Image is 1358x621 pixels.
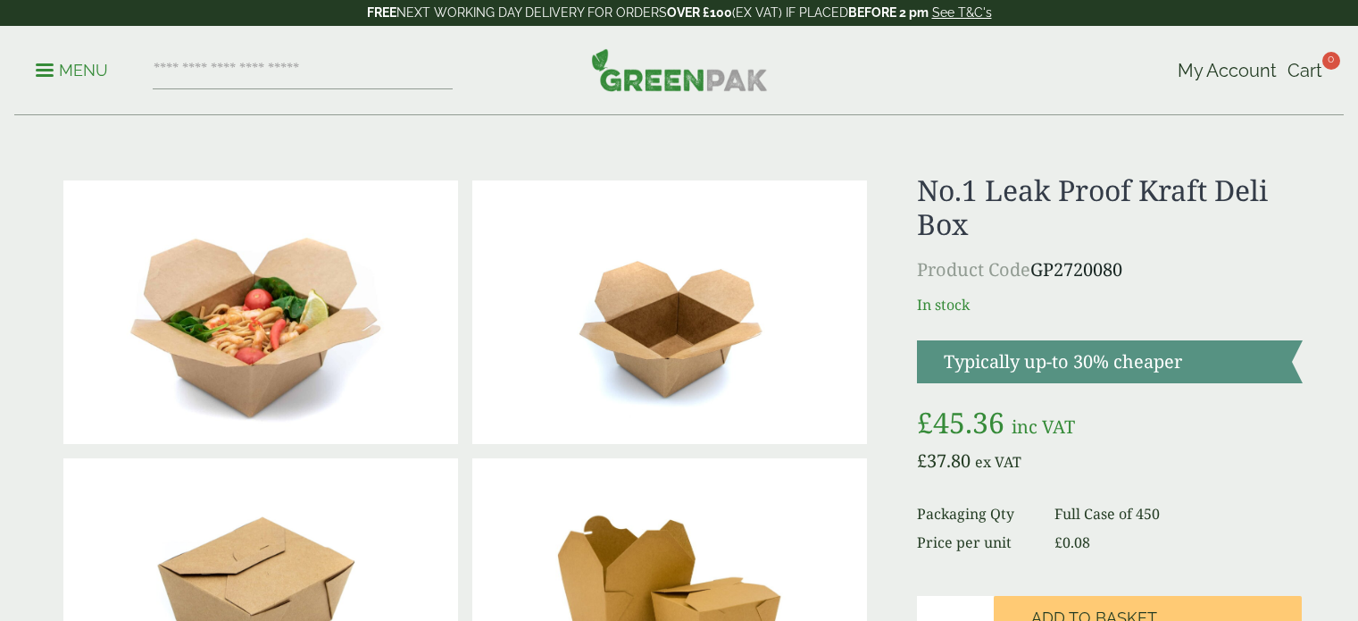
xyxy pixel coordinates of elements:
a: Menu [36,60,108,78]
a: Cart 0 [1287,57,1322,84]
span: £ [1054,533,1062,552]
span: Cart [1287,60,1322,81]
img: GreenPak Supplies [591,48,768,91]
span: 0 [1322,52,1340,70]
img: Deli Box No1 Open [472,180,867,444]
p: In stock [917,294,1302,315]
bdi: 45.36 [917,403,1004,441]
p: Menu [36,60,108,81]
p: GP2720080 [917,256,1302,283]
span: ex VAT [975,452,1021,472]
a: My Account [1178,57,1277,84]
strong: FREE [367,5,396,20]
span: £ [917,403,933,441]
h1: No.1 Leak Proof Kraft Deli Box [917,173,1302,242]
bdi: 0.08 [1054,533,1090,552]
span: Product Code [917,257,1030,281]
img: No 1 Deli Box With Prawn Noodles [63,180,458,444]
span: My Account [1178,60,1277,81]
span: inc VAT [1012,415,1075,439]
strong: OVER £100 [667,5,732,20]
strong: BEFORE 2 pm [848,5,929,20]
dd: Full Case of 450 [1054,503,1303,524]
dt: Price per unit [917,532,1032,553]
span: £ [917,449,927,473]
dt: Packaging Qty [917,503,1032,524]
bdi: 37.80 [917,449,971,473]
a: See T&C's [932,5,992,20]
